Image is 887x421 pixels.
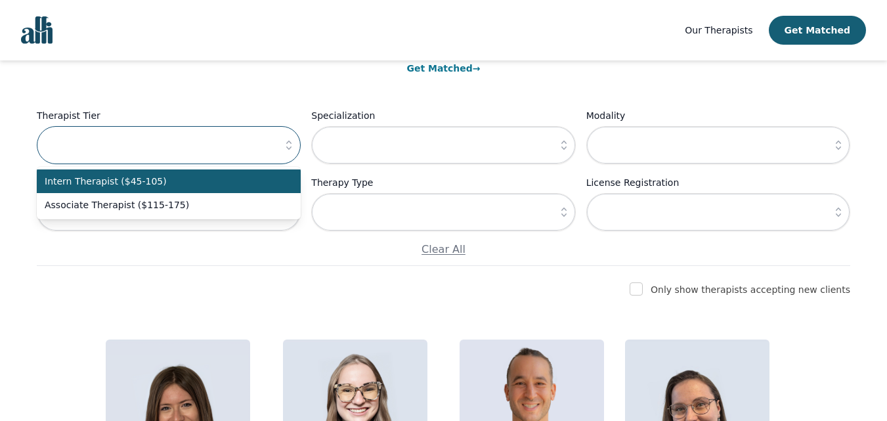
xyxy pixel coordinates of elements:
span: → [473,63,481,74]
img: alli logo [21,16,53,44]
label: Modality [586,108,850,123]
label: License Registration [586,175,850,190]
a: Our Therapists [685,22,752,38]
span: Our Therapists [685,25,752,35]
span: Associate Therapist ($115-175) [45,198,277,211]
label: Therapist Tier [37,108,301,123]
p: Clear All [37,242,850,257]
button: Get Matched [769,16,866,45]
a: Get Matched [406,63,480,74]
label: Only show therapists accepting new clients [651,284,850,295]
span: Intern Therapist ($45-105) [45,175,277,188]
label: Therapy Type [311,175,575,190]
label: Specialization [311,108,575,123]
